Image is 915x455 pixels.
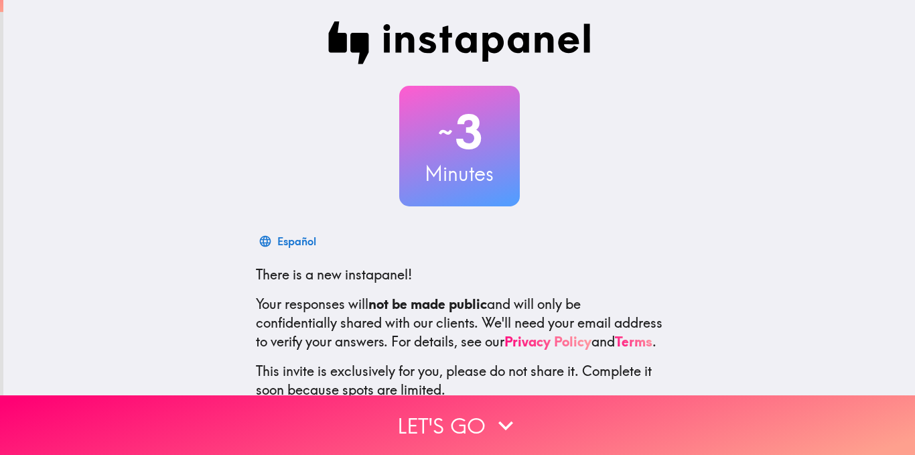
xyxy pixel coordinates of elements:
span: ~ [436,112,455,152]
p: This invite is exclusively for you, please do not share it. Complete it soon because spots are li... [256,362,663,399]
h2: 3 [399,105,520,159]
img: Instapanel [328,21,591,64]
h3: Minutes [399,159,520,188]
a: Terms [615,333,652,350]
a: Privacy Policy [504,333,591,350]
span: There is a new instapanel! [256,266,412,283]
b: not be made public [368,296,487,312]
p: Your responses will and will only be confidentially shared with our clients. We'll need your emai... [256,295,663,351]
button: Español [256,228,322,255]
div: Español [277,232,316,251]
